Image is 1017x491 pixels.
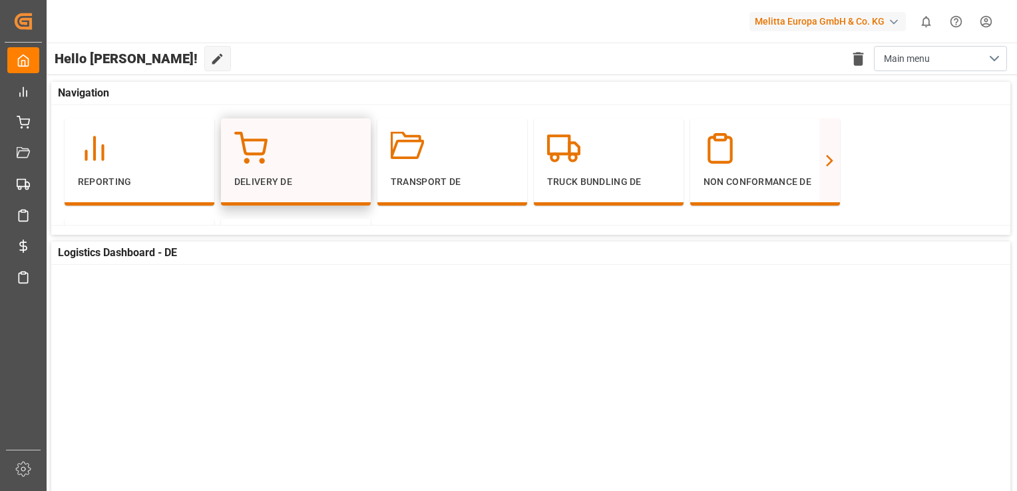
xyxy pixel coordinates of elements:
[78,175,201,189] p: Reporting
[58,85,109,101] span: Navigation
[941,7,971,37] button: Help Center
[874,46,1007,71] button: open menu
[749,12,906,31] div: Melitta Europa GmbH & Co. KG
[884,52,930,66] span: Main menu
[58,245,177,261] span: Logistics Dashboard - DE
[234,175,357,189] p: Delivery DE
[547,175,670,189] p: Truck Bundling DE
[911,7,941,37] button: show 0 new notifications
[391,175,514,189] p: Transport DE
[749,9,911,34] button: Melitta Europa GmbH & Co. KG
[704,175,827,189] p: Non Conformance DE
[55,46,198,71] span: Hello [PERSON_NAME]!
